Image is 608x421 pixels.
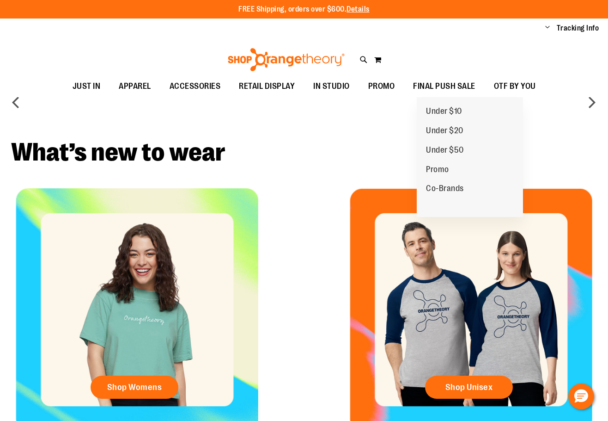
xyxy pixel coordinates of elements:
span: Shop Womens [107,382,162,392]
span: PROMO [368,76,395,97]
span: Under $50 [426,145,464,157]
a: IN STUDIO [304,76,359,97]
span: FINAL PUSH SALE [413,76,475,97]
a: Tracking Info [557,23,599,33]
button: Account menu [545,24,550,33]
a: Co-Brands [417,179,473,198]
span: APPAREL [119,76,151,97]
span: Promo [426,165,449,176]
span: OTF BY YOU [494,76,536,97]
span: Shop Unisex [445,382,493,392]
a: Shop Womens [91,376,178,399]
a: Under $20 [417,121,473,141]
span: Co-Brands [426,184,464,195]
a: Under $10 [417,102,471,121]
span: RETAIL DISPLAY [239,76,295,97]
a: RETAIL DISPLAY [230,76,304,97]
a: FINAL PUSH SALE [404,76,485,97]
a: PROMO [359,76,404,97]
ul: FINAL PUSH SALE [417,97,523,217]
p: FREE Shipping, orders over $600. [238,4,370,15]
a: Details [347,5,370,13]
span: ACCESSORIES [170,76,221,97]
span: Under $10 [426,106,462,118]
button: Hello, have a question? Let’s chat. [568,384,594,409]
a: Shop Unisex [425,376,513,399]
button: prev [7,93,25,111]
a: ACCESSORIES [160,76,230,97]
a: JUST IN [63,76,110,97]
span: JUST IN [73,76,101,97]
a: OTF BY YOU [485,76,545,97]
a: APPAREL [109,76,160,97]
a: Promo [417,160,458,180]
img: Shop Orangetheory [226,48,346,71]
span: Under $20 [426,126,463,137]
button: next [583,93,601,111]
span: IN STUDIO [313,76,350,97]
a: Under $50 [417,141,473,160]
h2: What’s new to wear [11,140,597,165]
